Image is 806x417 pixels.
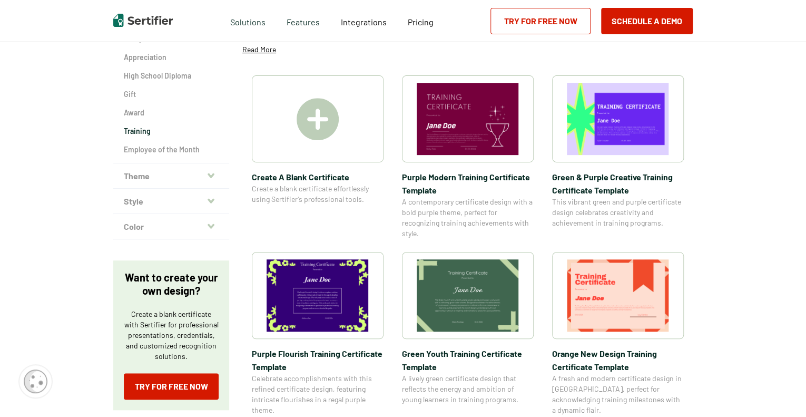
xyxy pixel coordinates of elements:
[124,309,219,362] p: Create a blank certificate with Sertifier for professional presentations, credentials, and custom...
[124,71,219,81] a: High School Diploma
[402,75,534,239] a: Purple Modern Training Certificate TemplatePurple Modern Training Certificate TemplateA contempor...
[124,144,219,155] a: Employee of the Month
[124,108,219,118] a: Award
[124,126,219,137] a: Training
[417,83,519,155] img: Purple Modern Training Certificate Template
[402,170,534,197] span: Purple Modern Training Certificate Template
[113,14,173,27] img: Sertifier | Digital Credentialing Platform
[408,17,434,27] span: Pricing
[552,170,684,197] span: Green & Purple Creative Training Certificate Template
[552,347,684,373] span: Orange New Design Training Certificate Template
[567,259,669,332] img: Orange New Design Training Certificate Template
[252,347,384,373] span: Purple Flourish Training Certificate Template
[124,271,219,297] p: Want to create your own design?
[490,8,591,34] a: Try for Free Now
[402,252,534,415] a: Green Youth Training Certificate TemplateGreen Youth Training Certificate TemplateA lively green ...
[242,44,276,55] p: Read More
[287,14,320,27] span: Features
[402,197,534,239] span: A contemporary certificate design with a bold purple theme, perfect for recognizing training achi...
[552,75,684,239] a: Green & Purple Creative Training Certificate TemplateGreen & Purple Creative Training Certificate...
[113,189,229,214] button: Style
[113,214,229,239] button: Color
[341,14,387,27] a: Integrations
[252,183,384,205] span: Create a blank certificate effortlessly using Sertifier’s professional tools.
[408,14,434,27] a: Pricing
[252,170,384,183] span: Create A Blank Certificate
[252,373,384,415] span: Celebrate accomplishments with this refined certificate design, featuring intricate flourishes in...
[297,98,339,140] img: Create A Blank Certificate
[124,373,219,400] a: Try for Free Now
[341,17,387,27] span: Integrations
[417,259,519,332] img: Green Youth Training Certificate Template
[753,366,806,417] iframe: Chat Widget
[552,197,684,228] span: This vibrant green and purple certificate design celebrates creativity and achievement in trainin...
[601,8,693,34] button: Schedule a Demo
[552,252,684,415] a: Orange New Design Training Certificate TemplateOrange New Design Training Certificate TemplateA f...
[402,347,534,373] span: Green Youth Training Certificate Template
[267,259,369,332] img: Purple Flourish Training Certificate Template
[113,163,229,189] button: Theme
[124,52,219,63] a: Appreciation
[124,89,219,100] a: Gift
[402,373,534,405] span: A lively green certificate design that reflects the energy and ambition of young learners in trai...
[230,14,266,27] span: Solutions
[567,83,669,155] img: Green & Purple Creative Training Certificate Template
[24,370,47,393] img: Cookie Popup Icon
[252,252,384,415] a: Purple Flourish Training Certificate TemplatePurple Flourish Training Certificate TemplateCelebra...
[552,373,684,415] span: A fresh and modern certificate design in [GEOGRAPHIC_DATA], perfect for acknowledging training mi...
